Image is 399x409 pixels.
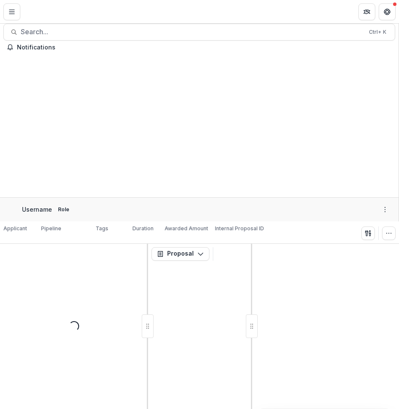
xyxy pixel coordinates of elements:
p: Awarded Amount [165,225,208,232]
button: Search... [3,24,395,41]
button: Get Help [379,3,396,20]
p: Pipeline [41,225,61,232]
p: Duration [132,225,154,232]
button: More [380,204,390,215]
p: Applicant [3,225,27,232]
span: Notifications [17,44,392,51]
div: Ctrl + K [367,27,388,37]
button: Toggle Menu [3,3,20,20]
p: Username [22,205,52,214]
p: Tags [96,225,108,232]
button: Notifications [3,41,395,54]
button: Proposal [151,247,209,261]
p: Role [55,206,72,213]
span: Search... [21,28,364,36]
p: Internal Proposal ID [215,225,264,232]
button: Partners [358,3,375,20]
